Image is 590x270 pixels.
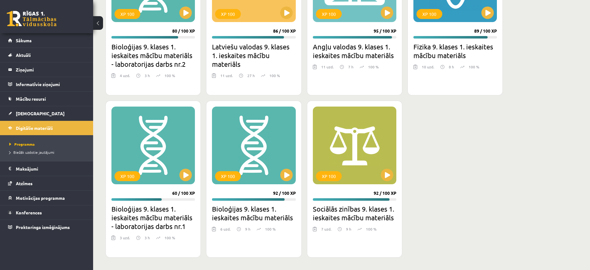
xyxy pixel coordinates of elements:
[8,92,85,106] a: Mācību resursi
[346,226,351,232] p: 9 h
[9,142,35,147] span: Programma
[247,73,255,78] p: 27 h
[366,226,376,232] p: 100 %
[245,226,250,232] p: 9 h
[8,205,85,220] a: Konferences
[269,73,280,78] p: 100 %
[16,77,85,91] legend: Informatīvie ziņojumi
[8,191,85,205] a: Motivācijas programma
[8,48,85,62] a: Aktuāli
[9,141,87,147] a: Programma
[145,73,150,78] p: 3 h
[164,235,175,240] p: 100 %
[212,42,295,68] h2: Latviešu valodas 9. klases 1. ieskaites mācību materiāls
[413,42,497,60] h2: Fizika 9. klases 1. ieskaites mācību materiāls
[16,162,85,176] legend: Maksājumi
[220,226,231,236] div: 6 uzd.
[16,111,65,116] span: [DEMOGRAPHIC_DATA]
[115,171,140,181] div: XP 100
[265,226,276,232] p: 100 %
[8,121,85,135] a: Digitālie materiāli
[8,162,85,176] a: Maksājumi
[120,235,130,244] div: 3 uzd.
[16,210,42,215] span: Konferences
[212,204,295,222] h2: Bioloģijas 9. klases 1. ieskaites mācību materiāls
[16,96,46,102] span: Mācību resursi
[449,64,454,70] p: 8 h
[8,176,85,190] a: Atzīmes
[8,220,85,234] a: Proktoringa izmēģinājums
[145,235,150,240] p: 3 h
[7,11,56,26] a: Rīgas 1. Tālmācības vidusskola
[321,64,334,73] div: 11 uzd.
[16,181,33,186] span: Atzīmes
[313,42,396,60] h2: Angļu valodas 9. klases 1. ieskaites mācību materiāls
[8,106,85,121] a: [DEMOGRAPHIC_DATA]
[9,149,87,155] a: Biežāk uzdotie jautājumi
[115,9,140,19] div: XP 100
[8,62,85,77] a: Ziņojumi
[469,64,479,70] p: 100 %
[313,204,396,222] h2: Sociālās zinības 9. klases 1. ieskaites mācību materiāls
[8,77,85,91] a: Informatīvie ziņojumi
[16,195,65,201] span: Motivācijas programma
[368,64,379,70] p: 100 %
[111,204,195,231] h2: Bioloģijas 9. klases 1. ieskaites mācību materiāls - laboratorijas darbs nr.1
[16,62,85,77] legend: Ziņojumi
[215,9,241,19] div: XP 100
[8,33,85,48] a: Sākums
[316,171,342,181] div: XP 100
[417,9,442,19] div: XP 100
[316,9,342,19] div: XP 100
[120,73,130,82] div: 4 uzd.
[220,73,233,82] div: 11 uzd.
[9,150,54,155] span: Biežāk uzdotie jautājumi
[422,64,434,73] div: 10 uzd.
[164,73,175,78] p: 100 %
[16,38,32,43] span: Sākums
[111,42,195,68] h2: Bioloģijas 9. klases 1. ieskaites mācību materiāls - laboratorijas darbs nr.2
[16,52,31,58] span: Aktuāli
[215,171,241,181] div: XP 100
[348,64,354,70] p: 7 h
[321,226,331,236] div: 7 uzd.
[16,125,53,131] span: Digitālie materiāli
[16,224,70,230] span: Proktoringa izmēģinājums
